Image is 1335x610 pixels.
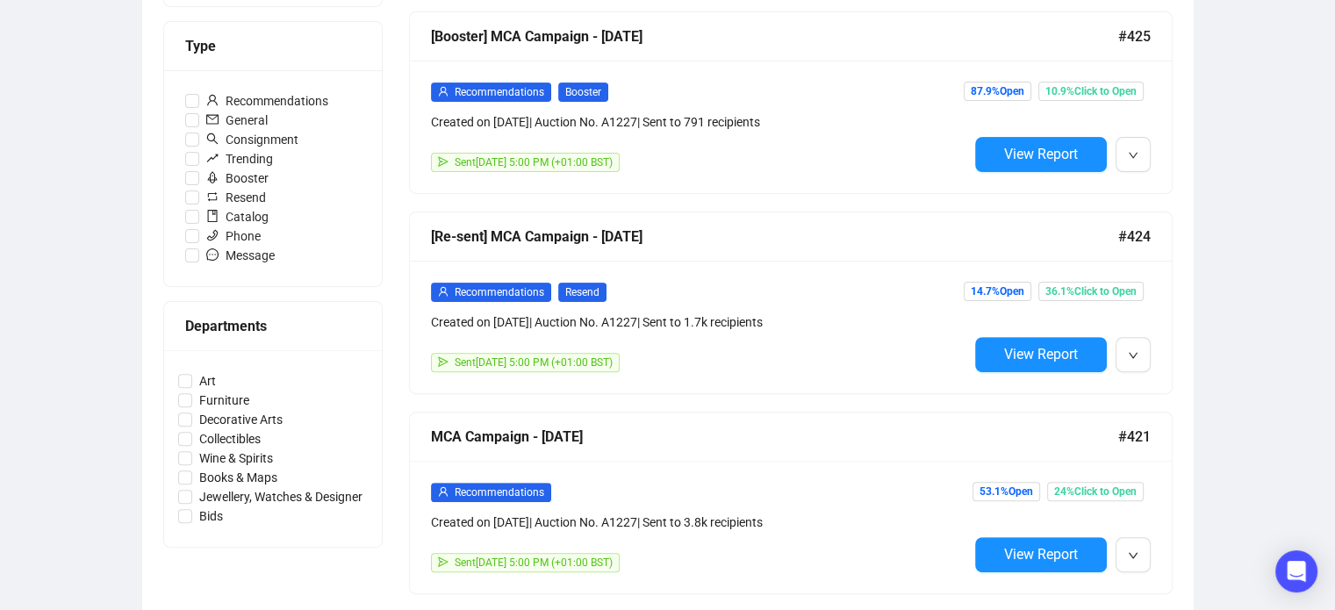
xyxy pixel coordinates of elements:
[1118,426,1151,448] span: #421
[192,410,290,429] span: Decorative Arts
[185,35,361,57] div: Type
[455,156,613,169] span: Sent [DATE] 5:00 PM (+01:00 BST)
[431,226,1118,248] div: [Re-sent] MCA Campaign - [DATE]
[206,113,219,126] span: mail
[438,556,449,567] span: send
[199,188,273,207] span: Resend
[409,412,1173,594] a: MCA Campaign - [DATE]#421userRecommendationsCreated on [DATE]| Auction No. A1227| Sent to 3.8k re...
[455,286,544,298] span: Recommendations
[438,86,449,97] span: user
[1128,150,1138,161] span: down
[964,282,1031,301] span: 14.7% Open
[973,482,1040,501] span: 53.1% Open
[438,486,449,497] span: user
[199,91,335,111] span: Recommendations
[192,468,284,487] span: Books & Maps
[185,315,361,337] div: Departments
[192,371,223,391] span: Art
[199,130,305,149] span: Consignment
[192,391,256,410] span: Furniture
[455,486,544,499] span: Recommendations
[192,449,280,468] span: Wine & Spirits
[975,537,1107,572] button: View Report
[455,356,613,369] span: Sent [DATE] 5:00 PM (+01:00 BST)
[975,137,1107,172] button: View Report
[206,133,219,145] span: search
[206,229,219,241] span: phone
[192,506,230,526] span: Bids
[1047,482,1144,501] span: 24% Click to Open
[192,429,268,449] span: Collectibles
[199,226,268,246] span: Phone
[206,152,219,164] span: rise
[431,426,1118,448] div: MCA Campaign - [DATE]
[206,94,219,106] span: user
[1275,550,1317,592] div: Open Intercom Messenger
[431,312,968,332] div: Created on [DATE] | Auction No. A1227 | Sent to 1.7k recipients
[192,487,370,506] span: Jewellery, Watches & Designer
[438,156,449,167] span: send
[431,112,968,132] div: Created on [DATE] | Auction No. A1227 | Sent to 791 recipients
[1128,550,1138,561] span: down
[438,356,449,367] span: send
[206,248,219,261] span: message
[206,190,219,203] span: retweet
[1004,546,1078,563] span: View Report
[199,111,275,130] span: General
[409,11,1173,194] a: [Booster] MCA Campaign - [DATE]#425userRecommendationsBoosterCreated on [DATE]| Auction No. A1227...
[199,169,276,188] span: Booster
[1004,146,1078,162] span: View Report
[1118,226,1151,248] span: #424
[455,556,613,569] span: Sent [DATE] 5:00 PM (+01:00 BST)
[206,210,219,222] span: book
[1118,25,1151,47] span: #425
[199,246,282,265] span: Message
[558,283,606,302] span: Resend
[1128,350,1138,361] span: down
[431,25,1118,47] div: [Booster] MCA Campaign - [DATE]
[1004,346,1078,362] span: View Report
[199,207,276,226] span: Catalog
[975,337,1107,372] button: View Report
[558,83,608,102] span: Booster
[964,82,1031,101] span: 87.9% Open
[206,171,219,183] span: rocket
[438,286,449,297] span: user
[199,149,280,169] span: Trending
[409,212,1173,394] a: [Re-sent] MCA Campaign - [DATE]#424userRecommendationsResendCreated on [DATE]| Auction No. A1227|...
[455,86,544,98] span: Recommendations
[1038,282,1144,301] span: 36.1% Click to Open
[1038,82,1144,101] span: 10.9% Click to Open
[431,513,968,532] div: Created on [DATE] | Auction No. A1227 | Sent to 3.8k recipients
